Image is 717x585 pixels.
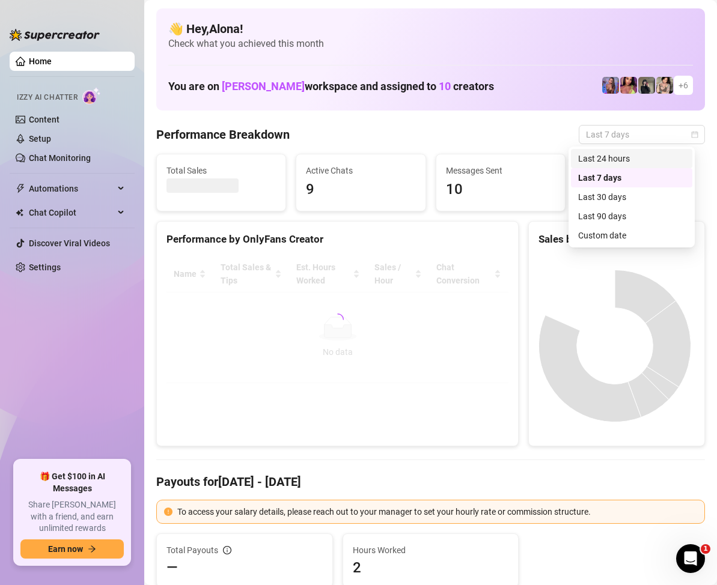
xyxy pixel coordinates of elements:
[446,178,555,201] span: 10
[20,499,124,535] span: Share [PERSON_NAME] with a friend, and earn unlimited rewards
[578,229,685,242] div: Custom date
[676,544,705,573] iframe: Intercom live chat
[29,115,59,124] a: Content
[88,545,96,553] span: arrow-right
[20,471,124,494] span: 🎁 Get $100 in AI Messages
[446,164,555,177] span: Messages Sent
[578,152,685,165] div: Last 24 hours
[223,546,231,554] span: info-circle
[82,87,101,105] img: AI Chatter
[353,558,509,577] span: 2
[571,187,692,207] div: Last 30 days
[586,126,698,144] span: Last 7 days
[353,544,509,557] span: Hours Worked
[29,262,61,272] a: Settings
[29,238,110,248] a: Discover Viral Videos
[571,226,692,245] div: Custom date
[620,77,637,94] img: GODDESS
[168,37,693,50] span: Check what you achieved this month
[166,231,508,247] div: Performance by OnlyFans Creator
[10,29,100,41] img: logo-BBDzfeDw.svg
[571,207,692,226] div: Last 90 days
[439,80,451,92] span: 10
[701,544,710,554] span: 1
[331,313,344,326] span: loading
[571,168,692,187] div: Last 7 days
[306,164,415,177] span: Active Chats
[17,92,78,103] span: Izzy AI Chatter
[602,77,619,94] img: Ava
[29,203,114,222] span: Chat Copilot
[578,190,685,204] div: Last 30 days
[166,544,218,557] span: Total Payouts
[166,558,178,577] span: —
[16,184,25,193] span: thunderbolt
[679,79,688,92] span: + 6
[571,149,692,168] div: Last 24 hours
[691,131,698,138] span: calendar
[578,210,685,223] div: Last 90 days
[306,178,415,201] span: 9
[156,126,290,143] h4: Performance Breakdown
[539,231,695,247] div: Sales by OnlyFans Creator
[29,134,51,144] a: Setup
[177,505,697,518] div: To access your salary details, please reach out to your manager to set your hourly rate or commis...
[29,153,91,163] a: Chat Monitoring
[638,77,655,94] img: Anna
[164,508,172,516] span: exclamation-circle
[656,77,673,94] img: Jenna
[20,539,124,559] button: Earn nowarrow-right
[578,171,685,184] div: Last 7 days
[156,473,705,490] h4: Payouts for [DATE] - [DATE]
[168,20,693,37] h4: 👋 Hey, Alona !
[29,56,52,66] a: Home
[29,179,114,198] span: Automations
[222,80,305,92] span: [PERSON_NAME]
[48,544,83,554] span: Earn now
[166,164,276,177] span: Total Sales
[168,80,494,93] h1: You are on workspace and assigned to creators
[16,208,23,217] img: Chat Copilot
